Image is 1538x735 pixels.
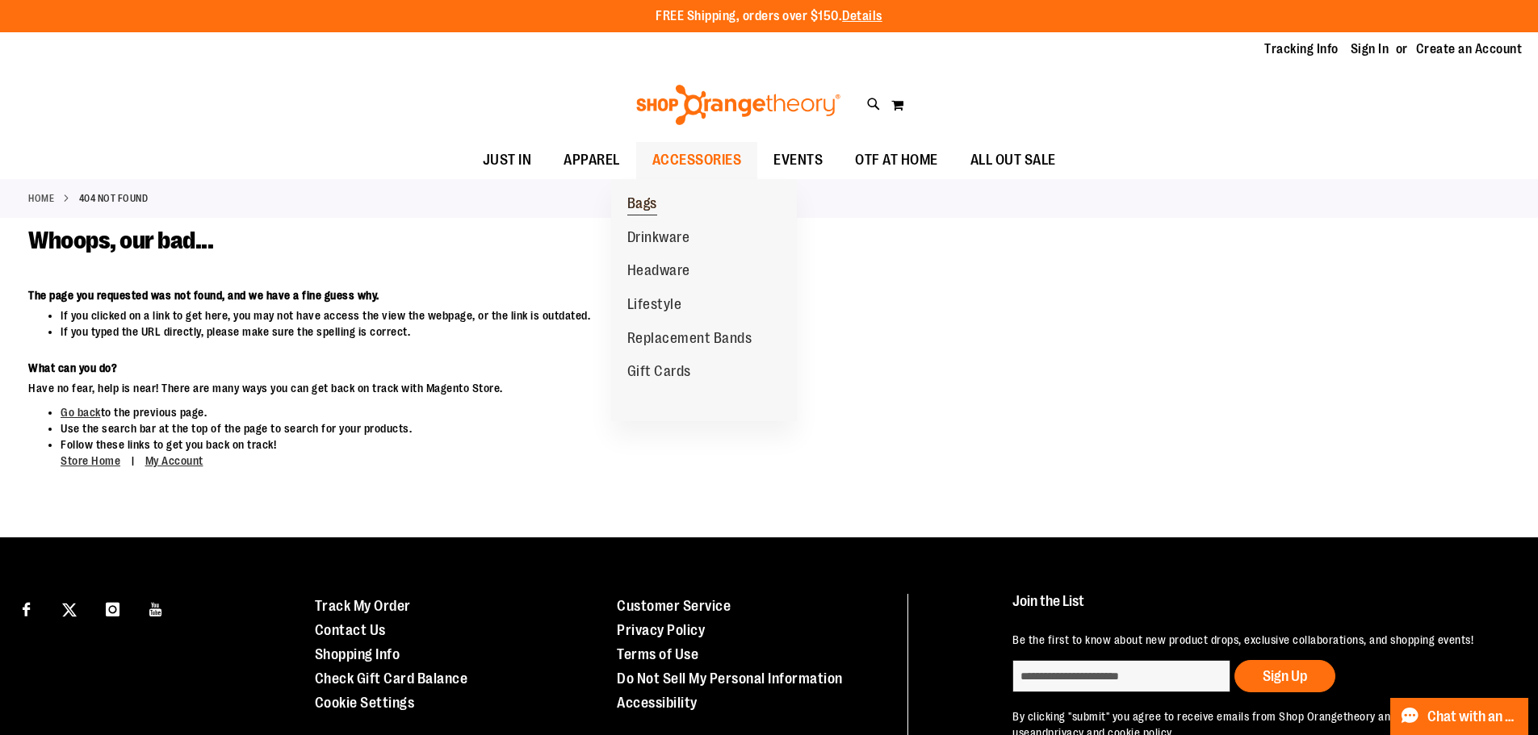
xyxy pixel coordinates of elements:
[56,594,84,622] a: Visit our X page
[627,229,690,249] span: Drinkware
[1012,660,1230,692] input: enter email
[617,695,698,711] a: Accessibility
[1264,40,1339,58] a: Tracking Info
[98,594,127,622] a: Visit our Instagram page
[627,296,682,316] span: Lifestyle
[627,262,690,282] span: Headware
[970,142,1056,178] span: ALL OUT SALE
[124,447,143,475] span: |
[142,594,170,622] a: Visit our Youtube page
[855,142,938,178] span: OTF AT HOME
[79,191,149,206] strong: 404 Not Found
[1234,660,1335,692] button: Sign Up
[28,380,1201,396] dd: Have no fear, help is near! There are many ways you can get back on track with Magento Store.
[842,9,882,23] a: Details
[617,646,698,662] a: Terms of Use
[1351,40,1389,58] a: Sign In
[627,330,752,350] span: Replacement Bands
[483,142,532,178] span: JUST IN
[656,7,882,26] p: FREE Shipping, orders over $150.
[315,670,468,687] a: Check Gift Card Balance
[315,646,400,662] a: Shopping Info
[28,227,213,254] span: Whoops, our bad...
[28,360,1201,376] dt: What can you do?
[28,191,54,206] a: Home
[1012,594,1501,624] h4: Join the List
[61,406,101,419] a: Go back
[617,598,731,614] a: Customer Service
[61,436,1201,470] li: Follow these links to get you back on track!
[617,622,705,638] a: Privacy Policy
[634,85,843,125] img: Shop Orangetheory
[61,307,1201,324] li: If you clicked on a link to get here, you may not have access the view the webpage, or the link i...
[61,420,1201,436] li: Use the search bar at the top of the page to search for your products.
[1012,632,1501,648] p: Be the first to know about new product drops, exclusive collaborations, and shopping events!
[1416,40,1523,58] a: Create an Account
[28,287,1201,303] dt: The page you requested was not found, and we have a fine guess why.
[617,670,843,687] a: Do Not Sell My Personal Information
[315,695,415,711] a: Cookie Settings
[564,142,620,178] span: APPAREL
[315,598,411,614] a: Track My Order
[1427,709,1519,725] span: Chat with an Expert
[627,195,657,215] span: Bags
[61,324,1201,340] li: If you typed the URL directly, please make sure the spelling is correct.
[773,142,823,178] span: EVENTS
[61,404,1201,420] li: to the previous page.
[1263,668,1307,684] span: Sign Up
[12,594,40,622] a: Visit our Facebook page
[61,454,120,467] a: Store Home
[1390,698,1529,735] button: Chat with an Expert
[145,454,203,467] a: My Account
[62,603,77,617] img: Twitter
[315,622,386,638] a: Contact Us
[627,363,691,383] span: Gift Cards
[652,142,742,178] span: ACCESSORIES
